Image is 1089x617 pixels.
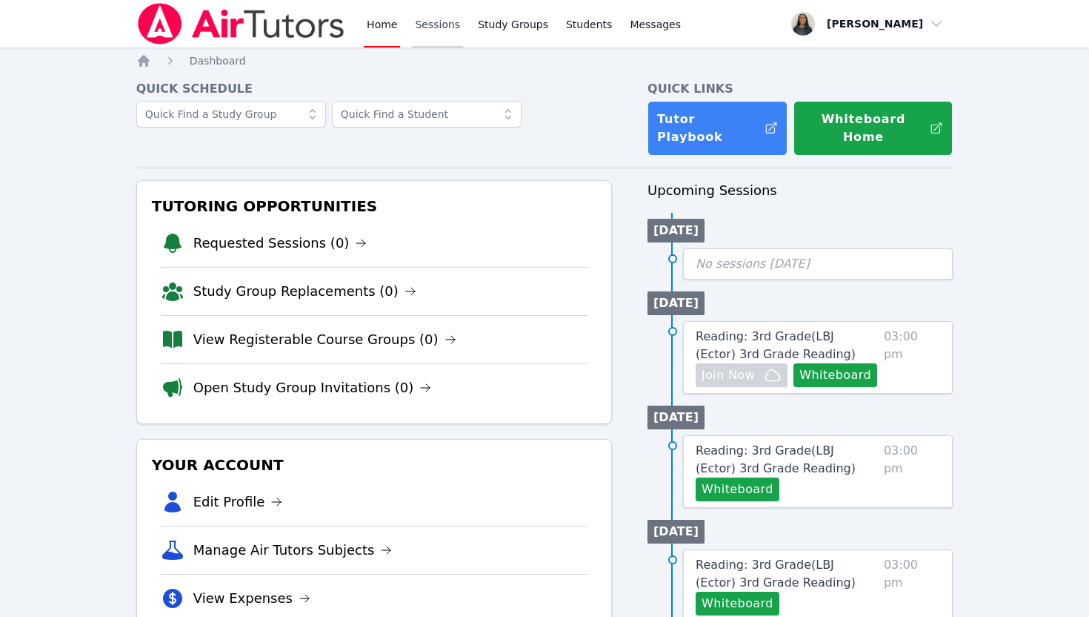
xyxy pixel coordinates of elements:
[647,520,705,544] li: [DATE]
[696,257,810,271] span: No sessions [DATE]
[696,558,856,590] span: Reading: 3rd Grade ( LBJ (Ector) 3rd Grade Reading )
[884,328,940,387] span: 03:00 pm
[630,17,681,32] span: Messages
[696,556,878,592] a: Reading: 3rd Grade(LBJ (Ector) 3rd Grade Reading)
[136,80,612,98] h4: Quick Schedule
[193,540,393,561] a: Manage Air Tutors Subjects
[193,588,310,609] a: View Expenses
[193,281,416,302] a: Study Group Replacements (0)
[149,452,599,478] h3: Your Account
[696,442,878,478] a: Reading: 3rd Grade(LBJ (Ector) 3rd Grade Reading)
[190,53,246,68] a: Dashboard
[136,53,953,68] nav: Breadcrumb
[696,592,779,616] button: Whiteboard
[884,556,940,616] span: 03:00 pm
[332,101,522,128] input: Quick Find a Student
[793,101,953,156] button: Whiteboard Home
[647,80,953,98] h4: Quick Links
[696,478,779,501] button: Whiteboard
[647,406,705,429] li: [DATE]
[696,329,856,361] span: Reading: 3rd Grade ( LBJ (Ector) 3rd Grade Reading )
[193,492,283,512] a: Edit Profile
[647,219,705,242] li: [DATE]
[136,101,326,128] input: Quick Find a Study Group
[193,377,432,398] a: Open Study Group Invitations (0)
[136,3,346,44] img: Air Tutors
[647,291,705,315] li: [DATE]
[884,442,940,501] span: 03:00 pm
[193,233,367,254] a: Requested Sessions (0)
[696,443,856,475] span: Reading: 3rd Grade ( LBJ (Ector) 3rd Grade Reading )
[702,366,755,384] span: Join Now
[149,193,599,220] h3: Tutoring Opportunities
[696,328,878,363] a: Reading: 3rd Grade(LBJ (Ector) 3rd Grade Reading)
[647,180,953,201] h3: Upcoming Sessions
[793,363,877,387] button: Whiteboard
[647,101,787,156] a: Tutor Playbook
[696,363,787,387] button: Join Now
[193,329,456,350] a: View Registerable Course Groups (0)
[190,55,246,67] span: Dashboard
